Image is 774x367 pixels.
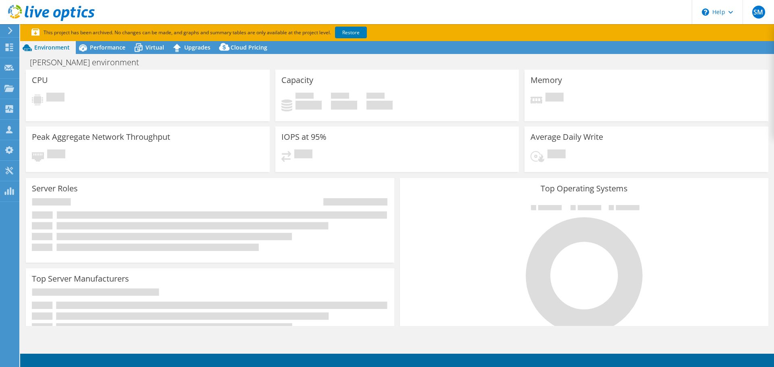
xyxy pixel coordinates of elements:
span: Environment [34,44,70,51]
h3: CPU [32,76,48,85]
span: Performance [90,44,125,51]
h3: Server Roles [32,184,78,193]
h3: Top Operating Systems [406,184,762,193]
span: Pending [545,93,564,104]
h3: Capacity [281,76,313,85]
span: Pending [46,93,64,104]
span: Used [295,93,314,101]
h1: [PERSON_NAME] environment [26,58,152,67]
span: Pending [547,149,566,160]
h3: Top Server Manufacturers [32,274,129,283]
span: Total [366,93,385,101]
span: Cloud Pricing [231,44,267,51]
h3: IOPS at 95% [281,133,327,141]
span: Virtual [146,44,164,51]
span: Free [331,93,349,101]
h3: Peak Aggregate Network Throughput [32,133,170,141]
h4: 0 GiB [366,101,393,110]
span: Pending [294,149,312,160]
span: Upgrades [184,44,210,51]
a: Restore [335,27,367,38]
h4: 0 GiB [295,101,322,110]
svg: \n [702,8,709,16]
h4: 0 GiB [331,101,357,110]
h3: Memory [531,76,562,85]
span: Pending [47,149,65,160]
p: This project has been archived. No changes can be made, and graphs and summary tables are only av... [31,28,427,37]
span: SM [752,6,765,19]
h3: Average Daily Write [531,133,603,141]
